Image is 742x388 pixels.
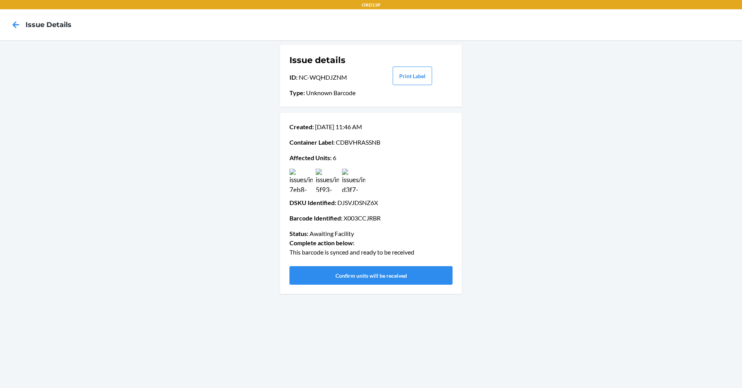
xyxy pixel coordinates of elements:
[289,214,453,223] p: X003CCJRBR
[342,169,365,192] img: issues/images/98b1b1f6-d3f7-4e66-a0b5-32922a363345.jpg
[289,229,453,238] p: Awaiting Facility
[289,154,332,161] span: Affected Units :
[289,123,314,130] span: Created :
[289,73,298,81] span: ID :
[289,89,305,96] span: Type :
[289,239,354,246] span: Complete action below :
[289,248,453,257] p: This barcode is synced and ready to be received
[289,230,308,237] span: Status :
[393,67,432,85] button: Print Label
[362,2,381,9] p: ORD13P
[316,169,339,192] img: issues/images/3ff4ea10-5f93-4787-9898-9e50695d6095.jpg
[289,214,342,222] span: Barcode Identified :
[289,199,336,206] span: DSKU Identified :
[289,88,370,97] p: Unknown Barcode
[289,138,335,146] span: Container Label :
[289,153,453,162] p: 6
[289,198,453,207] p: DJSVJDSNZ6X
[289,122,453,132] p: [DATE] 11:46 AM
[26,20,71,30] h4: Issue details
[289,266,453,285] button: Confirm units will be received
[289,73,370,82] p: NC-WQHDJZNM
[289,138,453,147] p: CDBVHRASSNB
[289,169,313,192] img: issues/images/30070cd1-7eb8-419b-a9ff-53f80dbfb06c.jpg
[289,54,370,67] h1: Issue details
